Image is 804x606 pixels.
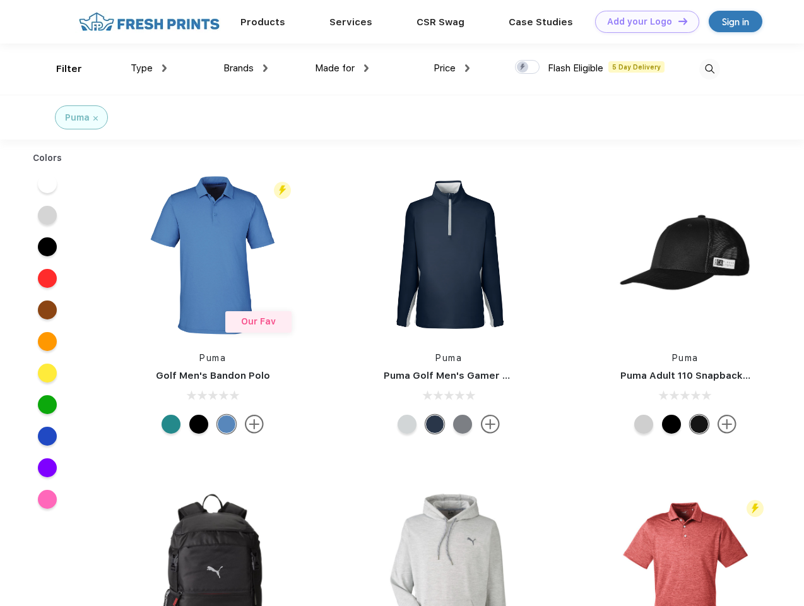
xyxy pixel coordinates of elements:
[722,15,749,29] div: Sign in
[634,415,653,434] div: Quarry Brt Whit
[607,16,672,27] div: Add your Logo
[417,16,464,28] a: CSR Swag
[162,415,180,434] div: Green Lagoon
[245,415,264,434] img: more.svg
[678,18,687,25] img: DT
[398,415,417,434] div: High Rise
[434,62,456,74] span: Price
[465,64,470,72] img: dropdown.png
[199,353,226,363] a: Puma
[129,171,297,339] img: func=resize&h=266
[435,353,462,363] a: Puma
[329,16,372,28] a: Services
[699,59,720,80] img: desktop_search.svg
[481,415,500,434] img: more.svg
[189,415,208,434] div: Puma Black
[65,111,90,124] div: Puma
[365,171,533,339] img: func=resize&h=266
[131,62,153,74] span: Type
[223,62,254,74] span: Brands
[315,62,355,74] span: Made for
[425,415,444,434] div: Navy Blazer
[156,370,270,381] a: Golf Men's Bandon Polo
[241,316,276,326] span: Our Fav
[217,415,236,434] div: Lake Blue
[718,415,736,434] img: more.svg
[747,500,764,517] img: flash_active_toggle.svg
[453,415,472,434] div: Quiet Shade
[240,16,285,28] a: Products
[384,370,583,381] a: Puma Golf Men's Gamer Golf Quarter-Zip
[690,415,709,434] div: Pma Blk with Pma Blk
[601,171,769,339] img: func=resize&h=266
[548,62,603,74] span: Flash Eligible
[672,353,699,363] a: Puma
[23,151,72,165] div: Colors
[662,415,681,434] div: Pma Blk Pma Blk
[274,182,291,199] img: flash_active_toggle.svg
[263,64,268,72] img: dropdown.png
[75,11,223,33] img: fo%20logo%202.webp
[162,64,167,72] img: dropdown.png
[709,11,762,32] a: Sign in
[93,116,98,121] img: filter_cancel.svg
[608,61,665,73] span: 5 Day Delivery
[364,64,369,72] img: dropdown.png
[56,62,82,76] div: Filter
